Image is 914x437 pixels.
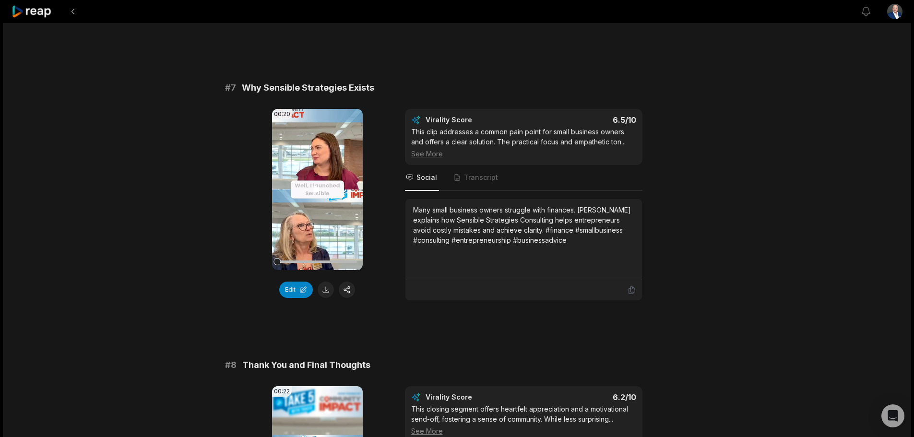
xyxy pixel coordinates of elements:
div: See More [411,426,636,436]
span: # 8 [225,358,237,372]
div: See More [411,149,636,159]
div: 6.2 /10 [533,392,636,402]
div: This closing segment offers heartfelt appreciation and a motivational send-off, fostering a sense... [411,404,636,436]
div: Many small business owners struggle with finances. [PERSON_NAME] explains how Sensible Strategies... [413,205,634,245]
span: # 7 [225,81,236,94]
div: This clip addresses a common pain point for small business owners and offers a clear solution. Th... [411,127,636,159]
div: 6.5 /10 [533,115,636,125]
span: Thank You and Final Thoughts [242,358,370,372]
video: Your browser does not support mp4 format. [272,109,363,270]
div: Open Intercom Messenger [881,404,904,427]
div: Virality Score [426,115,529,125]
span: Social [416,173,437,182]
button: Edit [279,282,313,298]
nav: Tabs [405,165,642,191]
span: Why Sensible Strategies Exists [242,81,374,94]
span: Transcript [464,173,498,182]
div: Virality Score [426,392,529,402]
